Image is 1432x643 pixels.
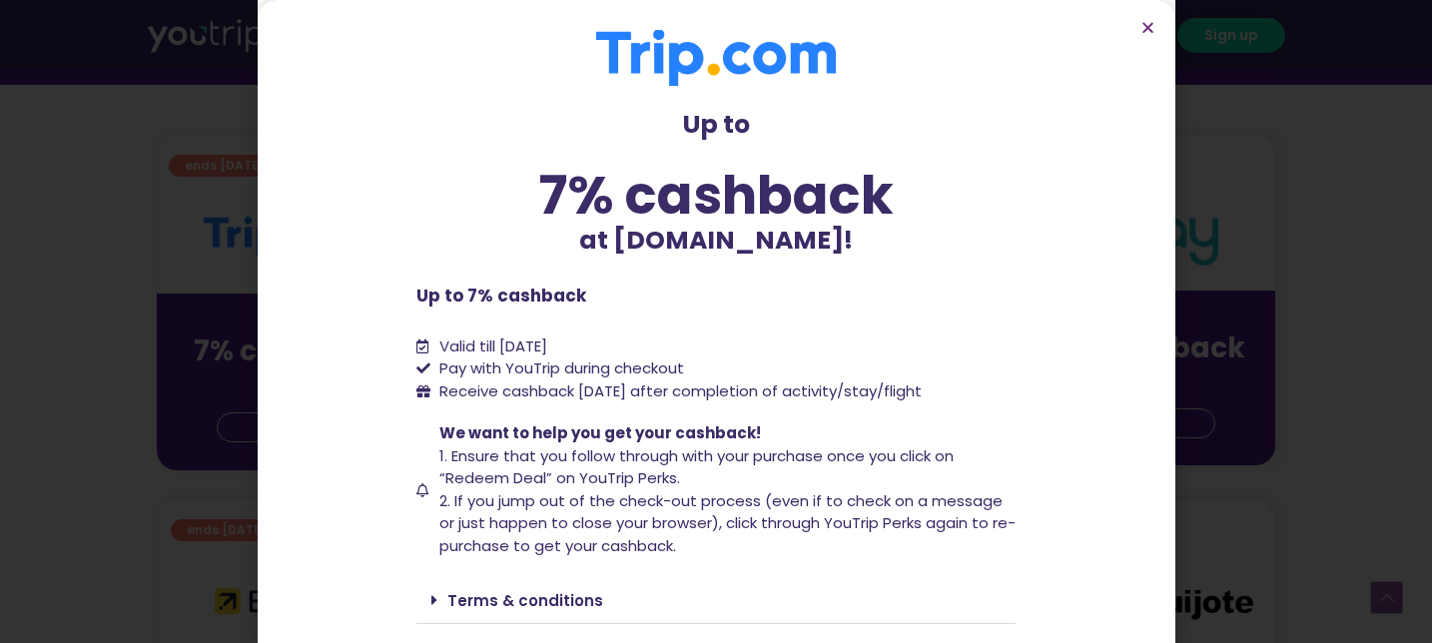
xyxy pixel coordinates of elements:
span: 1. Ensure that you follow through with your purchase once you click on “Redeem Deal” on YouTrip P... [439,445,954,489]
span: Pay with YouTrip during checkout [434,357,684,380]
p: at [DOMAIN_NAME]! [416,222,1016,260]
div: Terms & conditions [416,577,1016,624]
a: Terms & conditions [447,590,603,611]
p: Up to [416,106,1016,144]
b: Up to 7% cashback [416,284,586,308]
span: We want to help you get your cashback! [439,422,761,443]
span: Receive cashback [DATE] after completion of activity/stay/flight [439,380,922,401]
div: 7% cashback [416,169,1016,222]
span: 2. If you jump out of the check-out process (even if to check on a message or just happen to clos... [439,490,1016,556]
a: Close [1140,20,1155,35]
span: Valid till [DATE] [439,335,547,356]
